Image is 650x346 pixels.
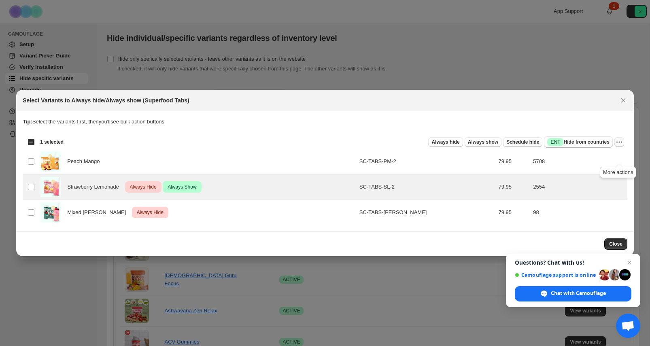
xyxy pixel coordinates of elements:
[40,139,64,145] span: 1 selected
[40,177,61,197] img: superfood-tabs-994187.jpg
[531,200,627,225] td: 98
[496,174,531,200] td: 79.95
[550,139,560,145] span: ENT
[625,258,634,267] span: Close chat
[503,137,542,147] button: Schedule hide
[496,200,531,225] td: 79.95
[166,182,198,192] span: Always Show
[67,183,123,191] span: Strawberry Lemonade
[23,119,32,125] strong: Tip:
[128,182,158,192] span: Always Hide
[616,314,640,338] div: Open chat
[515,286,631,301] div: Chat with Camouflage
[515,259,631,266] span: Questions? Chat with us!
[357,200,496,225] td: SC-TABS-[PERSON_NAME]
[531,149,627,174] td: 5708
[465,137,501,147] button: Always show
[357,149,496,174] td: SC-TABS-PM-2
[496,149,531,174] td: 79.95
[468,139,498,145] span: Always show
[67,208,130,217] span: Mixed [PERSON_NAME]
[135,208,165,217] span: Always Hide
[531,174,627,200] td: 2554
[544,136,612,148] button: SuccessENTHide from countries
[431,139,459,145] span: Always hide
[547,138,609,146] span: Hide from countries
[40,151,61,172] img: superfood-tabs-3559207.jpg
[40,202,61,223] img: superfood-tabs-629871.jpg
[604,238,627,250] button: Close
[506,139,539,145] span: Schedule hide
[614,137,624,147] button: More actions
[609,241,622,247] span: Close
[67,157,104,166] span: Peach Mango
[23,118,627,126] p: Select the variants first, then you'll see bulk action buttons
[357,174,496,200] td: SC-TABS-SL-2
[618,95,629,106] button: Close
[23,96,189,104] h2: Select Variants to Always hide/Always show (Superfood Tabs)
[515,272,596,278] span: Camouflage support is online
[551,290,606,297] span: Chat with Camouflage
[428,137,463,147] button: Always hide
